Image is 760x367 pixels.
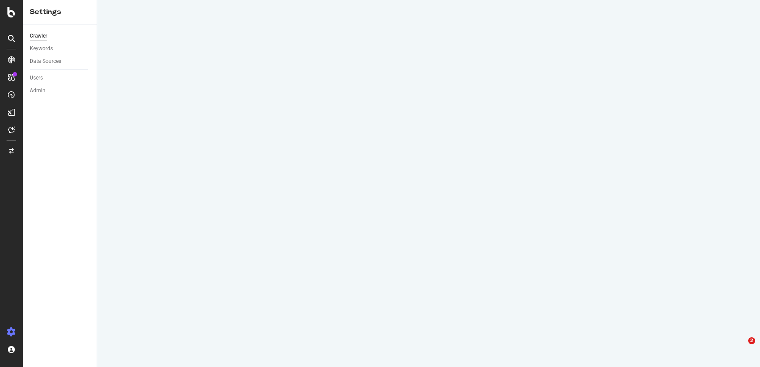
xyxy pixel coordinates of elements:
[30,7,90,17] div: Settings
[30,44,91,53] a: Keywords
[30,57,91,66] a: Data Sources
[30,86,91,95] a: Admin
[30,86,45,95] div: Admin
[30,31,47,41] div: Crawler
[30,31,91,41] a: Crawler
[730,337,751,358] iframe: Intercom live chat
[30,57,61,66] div: Data Sources
[30,73,91,83] a: Users
[748,337,755,344] span: 2
[30,44,53,53] div: Keywords
[30,73,43,83] div: Users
